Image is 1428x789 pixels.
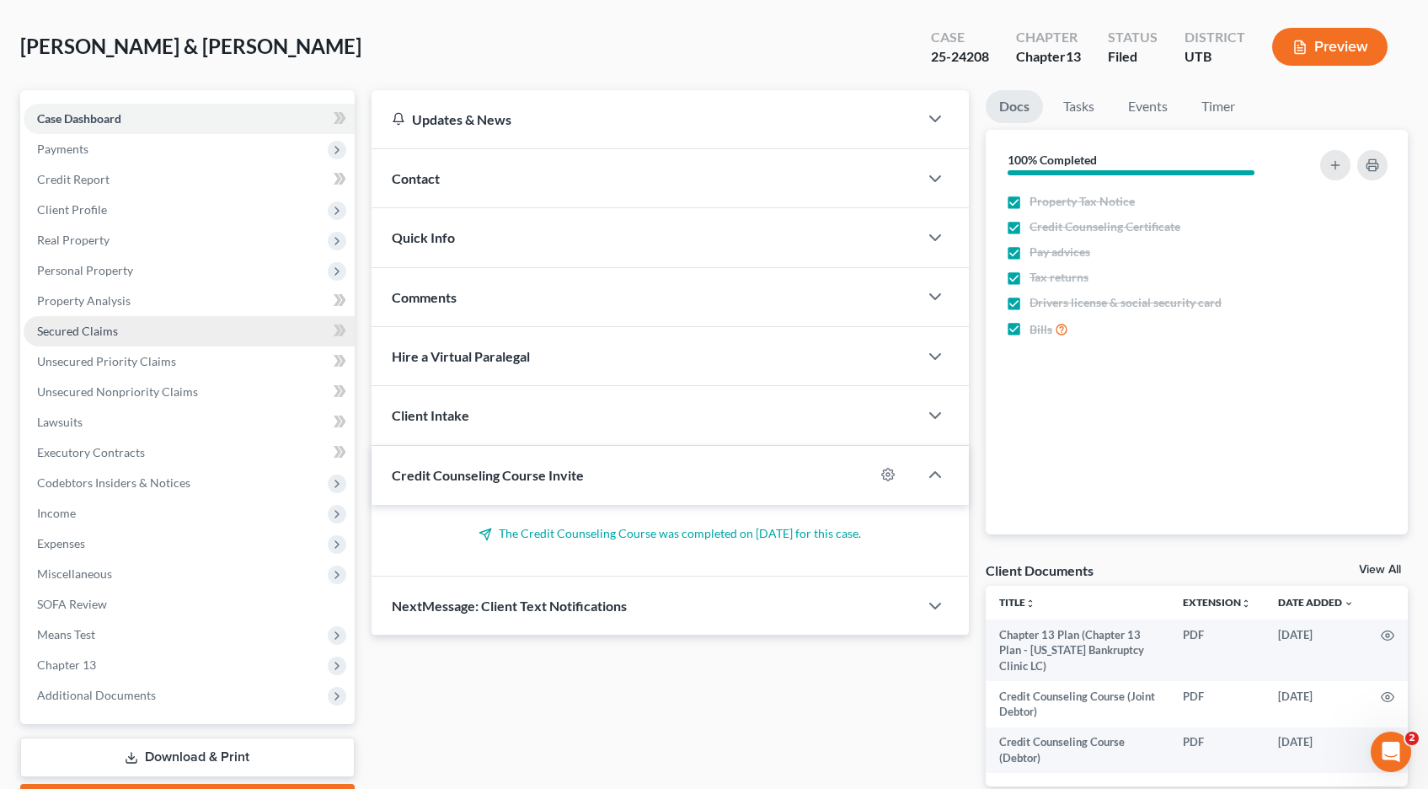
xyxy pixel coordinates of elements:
[24,407,355,437] a: Lawsuits
[986,90,1043,123] a: Docs
[1241,598,1251,609] i: unfold_more
[392,467,584,483] span: Credit Counseling Course Invite
[20,34,361,58] span: [PERSON_NAME] & [PERSON_NAME]
[37,233,110,247] span: Real Property
[1016,47,1081,67] div: Chapter
[1183,596,1251,609] a: Extensionunfold_more
[1115,90,1181,123] a: Events
[392,170,440,186] span: Contact
[37,627,95,641] span: Means Test
[37,111,121,126] span: Case Dashboard
[1265,681,1367,727] td: [DATE]
[986,681,1169,727] td: Credit Counseling Course (Joint Debtor)
[37,506,76,520] span: Income
[931,28,989,47] div: Case
[1030,193,1135,210] span: Property Tax Notice
[931,47,989,67] div: 25-24208
[1185,47,1245,67] div: UTB
[24,377,355,407] a: Unsecured Nonpriority Claims
[392,110,898,128] div: Updates & News
[20,738,355,777] a: Download & Print
[1066,48,1081,64] span: 13
[37,384,198,399] span: Unsecured Nonpriority Claims
[1050,90,1108,123] a: Tasks
[986,727,1169,774] td: Credit Counseling Course (Debtor)
[1016,28,1081,47] div: Chapter
[986,561,1094,579] div: Client Documents
[37,475,190,490] span: Codebtors Insiders & Notices
[24,316,355,346] a: Secured Claims
[986,620,1169,681] td: Chapter 13 Plan (Chapter 13 Plan - [US_STATE] Bankruptcy Clinic LC)
[392,407,469,423] span: Client Intake
[37,597,107,611] span: SOFA Review
[24,346,355,377] a: Unsecured Priority Claims
[1169,681,1265,727] td: PDF
[24,286,355,316] a: Property Analysis
[392,289,457,305] span: Comments
[1030,218,1180,235] span: Credit Counseling Certificate
[1278,596,1354,609] a: Date Added expand_more
[37,536,85,550] span: Expenses
[1272,28,1388,66] button: Preview
[1030,294,1222,311] span: Drivers license & social security card
[24,437,355,468] a: Executory Contracts
[1359,564,1401,576] a: View All
[392,598,627,614] span: NextMessage: Client Text Notifications
[1405,732,1419,745] span: 2
[1030,269,1088,286] span: Tax returns
[37,415,83,429] span: Lawsuits
[1169,727,1265,774] td: PDF
[1265,727,1367,774] td: [DATE]
[37,263,133,277] span: Personal Property
[1188,90,1249,123] a: Timer
[37,202,107,217] span: Client Profile
[1025,598,1035,609] i: unfold_more
[392,229,455,245] span: Quick Info
[999,596,1035,609] a: Titleunfold_more
[37,657,96,672] span: Chapter 13
[1030,321,1052,338] span: Bills
[1344,598,1354,609] i: expand_more
[37,142,88,156] span: Payments
[1108,47,1158,67] div: Filed
[37,324,118,338] span: Secured Claims
[1108,28,1158,47] div: Status
[37,566,112,581] span: Miscellaneous
[37,688,156,702] span: Additional Documents
[1265,620,1367,681] td: [DATE]
[1169,620,1265,681] td: PDF
[37,293,131,308] span: Property Analysis
[37,172,110,186] span: Credit Report
[37,445,145,459] span: Executory Contracts
[24,164,355,195] a: Credit Report
[1008,153,1097,167] strong: 100% Completed
[1030,244,1090,260] span: Pay advices
[1371,732,1411,772] iframe: Intercom live chat
[24,104,355,134] a: Case Dashboard
[392,348,530,364] span: Hire a Virtual Paralegal
[37,354,176,368] span: Unsecured Priority Claims
[24,589,355,620] a: SOFA Review
[1185,28,1245,47] div: District
[392,525,949,542] p: The Credit Counseling Course was completed on [DATE] for this case.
